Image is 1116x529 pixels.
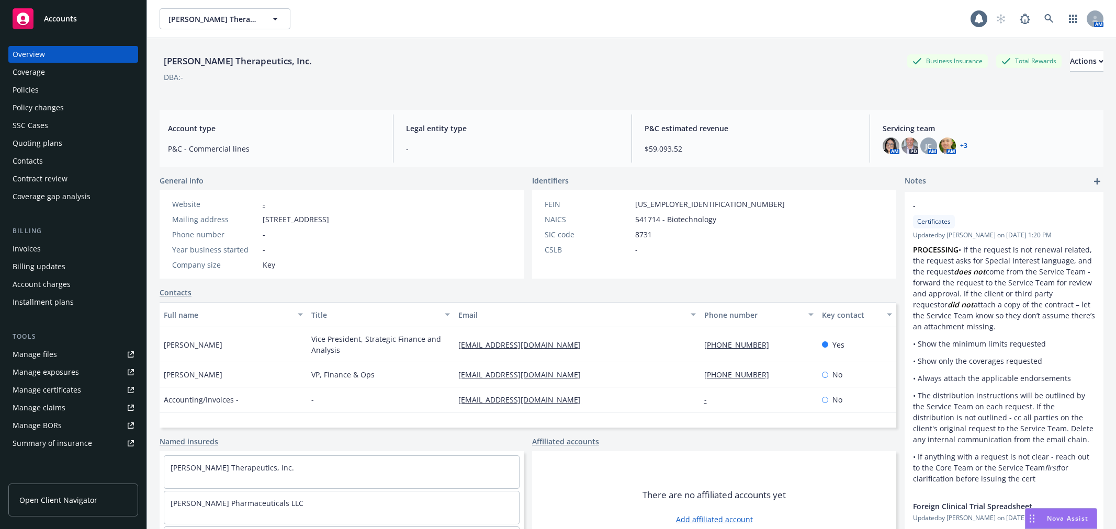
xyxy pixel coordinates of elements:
span: [PERSON_NAME] [164,369,222,380]
a: Start snowing [990,8,1011,29]
div: Mailing address [172,214,258,225]
div: Account charges [13,276,71,293]
span: - [311,394,314,405]
a: - [263,199,265,209]
strong: PROCESSING [913,245,959,255]
a: Contacts [160,287,191,298]
p: • Show the minimum limits requested [913,338,1095,349]
button: Nova Assist [1025,508,1097,529]
em: did not [948,300,974,309]
div: Tools [8,331,138,342]
span: General info [160,175,204,186]
span: P&C - Commercial lines [168,143,380,154]
a: Billing updates [8,258,138,275]
span: Updated by [PERSON_NAME] on [DATE] 9:06 AM [913,513,1095,523]
div: Drag to move [1025,509,1039,528]
p: • If the request is not renewal related, the request asks for Special Interest language, and the ... [913,244,1095,332]
span: Key [263,259,275,270]
div: Policy changes [13,99,64,116]
span: No [832,394,842,405]
button: Phone number [700,302,818,327]
img: photo [883,137,899,154]
a: Quoting plans [8,135,138,152]
span: VP, Finance & Ops [311,369,375,380]
span: Notes [905,175,926,188]
a: [PHONE_NUMBER] [704,370,777,379]
span: P&C estimated revenue [645,123,857,134]
span: [STREET_ADDRESS] [263,214,329,225]
span: - [263,229,265,240]
a: Coverage gap analysis [8,188,138,205]
div: Manage exposures [13,364,79,381]
span: - [263,244,265,255]
span: Accounts [44,15,77,23]
div: Manage BORs [13,417,62,434]
span: 541714 - Biotechnology [635,214,716,225]
a: Manage exposures [8,364,138,381]
a: Affiliated accounts [532,436,599,447]
div: Manage certificates [13,382,81,398]
span: Certificates [917,217,951,226]
a: +3 [960,143,967,149]
a: Installment plans [8,294,138,310]
div: NAICS [545,214,631,225]
span: Foreign Clinical Trial Spreadsheet [913,501,1068,512]
div: FEIN [545,199,631,210]
div: Coverage gap analysis [13,188,91,205]
span: 8731 [635,229,652,240]
div: Business Insurance [907,54,988,67]
button: Full name [160,302,307,327]
a: [PERSON_NAME] Pharmaceuticals LLC [171,498,303,508]
div: Title [311,309,439,320]
span: Accounting/Invoices - [164,394,239,405]
a: Search [1039,8,1059,29]
div: -CertificatesUpdatedby [PERSON_NAME] on [DATE] 1:20 PMPROCESSING• If the request is not renewal r... [905,192,1103,492]
span: Yes [832,339,844,350]
p: • Show only the coverages requested [913,355,1095,366]
span: There are no affiliated accounts yet [642,489,786,501]
div: Website [172,199,258,210]
img: photo [939,137,956,154]
div: [PERSON_NAME] Therapeutics, Inc. [160,54,316,68]
a: Contacts [8,153,138,169]
em: first [1045,463,1058,473]
a: Accounts [8,4,138,33]
span: Identifiers [532,175,569,186]
p: • If anything with a request is not clear - reach out to the Core Team or the Service Team for cl... [913,451,1095,484]
a: Manage BORs [8,417,138,434]
div: Billing updates [13,258,65,275]
div: Installment plans [13,294,74,310]
span: Legal entity type [406,123,618,134]
button: Email [454,302,700,327]
em: does not [954,267,986,277]
button: Actions [1070,51,1103,72]
span: No [832,369,842,380]
div: Manage claims [13,399,65,416]
span: [PERSON_NAME] Therapeutics, Inc. [168,14,259,25]
div: Invoices [13,240,41,257]
div: Billing [8,226,138,236]
a: SSC Cases [8,117,138,134]
div: Phone number [172,229,258,240]
div: Analytics hub [8,473,138,483]
a: [EMAIL_ADDRESS][DOMAIN_NAME] [458,395,589,405]
div: Contacts [13,153,43,169]
span: [PERSON_NAME] [164,339,222,350]
p: • Always attach the applicable endorsements [913,373,1095,384]
a: Switch app [1063,8,1084,29]
div: Policies [13,82,39,98]
a: Summary of insurance [8,435,138,452]
div: Year business started [172,244,258,255]
div: Email [458,309,684,320]
a: Report a Bug [1014,8,1035,29]
div: SIC code [545,229,631,240]
span: Nova Assist [1047,514,1088,523]
div: SSC Cases [13,117,48,134]
div: Full name [164,309,291,320]
div: Summary of insurance [13,435,92,452]
div: Key contact [822,309,881,320]
span: $59,093.52 [645,143,857,154]
a: [PHONE_NUMBER] [704,340,777,350]
a: Manage files [8,346,138,363]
